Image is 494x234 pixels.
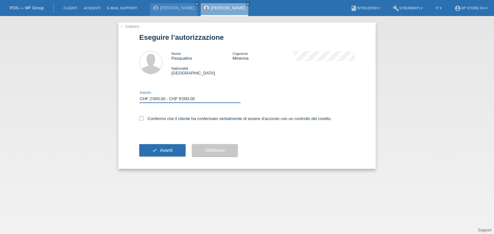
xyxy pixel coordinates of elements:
[60,6,80,10] a: Clienti
[347,6,383,10] a: bookIstruzioni ▾
[451,6,491,10] a: account_circleUp Store SA ▾
[432,6,445,10] a: IT ▾
[80,6,104,10] a: Acquisti
[171,52,181,56] span: Nome
[393,5,399,12] i: build
[120,24,139,29] a: ← Indietro
[196,2,199,5] i: close
[171,66,233,75] div: [GEOGRAPHIC_DATA]
[389,6,426,10] a: buildStrumenti ▾
[233,52,248,56] span: Cognome
[246,2,250,6] a: close
[211,5,245,10] a: [PERSON_NAME]
[351,5,357,12] i: book
[171,51,233,61] div: Pasqualino
[233,51,294,61] div: Minenna
[478,228,491,232] a: Support
[246,2,250,5] i: close
[192,144,238,156] button: Obliterare
[160,5,194,10] a: [PERSON_NAME]
[160,148,172,153] span: Avanti
[139,116,332,121] label: Confermo che il cliente ha confermato verbalmente di essere d'accordo con un controllo del credito.
[171,66,188,70] span: Nationalità
[454,5,461,12] i: account_circle
[104,6,141,10] a: E-mail Support
[139,33,355,41] h1: Eseguire l’autorizzazione
[152,148,157,153] i: check
[195,2,199,6] a: close
[10,5,44,10] a: POS — MF Group
[139,144,186,156] button: check Avanti
[205,148,225,153] span: Obliterare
